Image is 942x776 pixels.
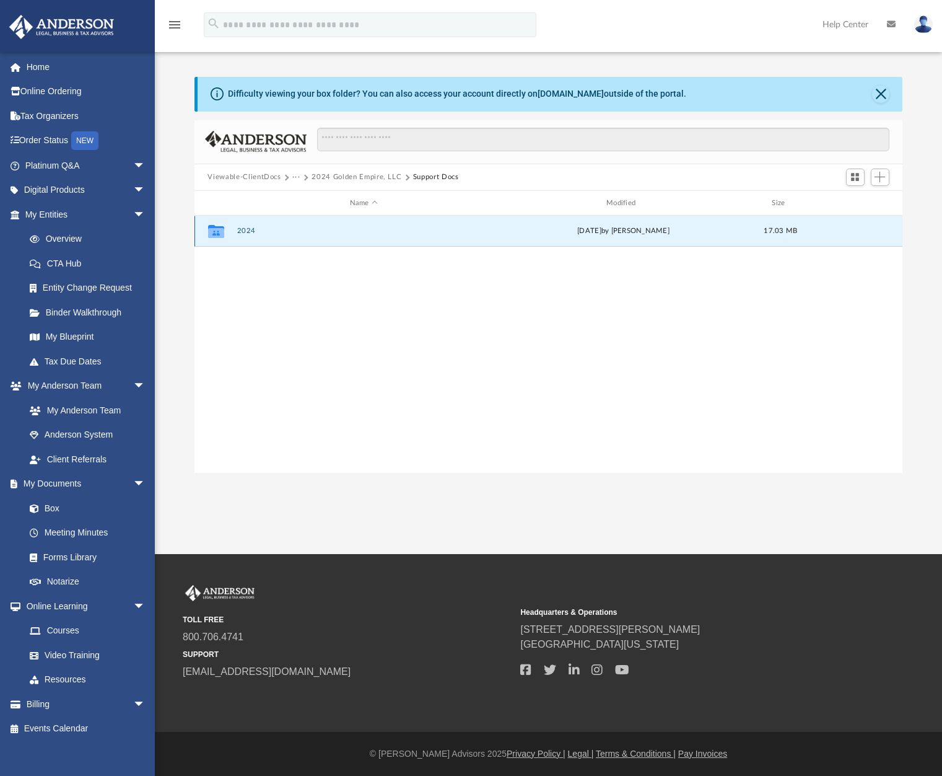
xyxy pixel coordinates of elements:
span: arrow_drop_down [133,594,158,619]
span: arrow_drop_down [133,153,158,179]
span: arrow_drop_down [133,692,158,717]
button: 2024 [237,227,491,236]
button: Viewable-ClientDocs [207,172,281,183]
a: Box [17,496,152,521]
a: My Entitiesarrow_drop_down [9,202,164,227]
a: Billingarrow_drop_down [9,692,164,716]
a: Forms Library [17,545,152,570]
a: Online Learningarrow_drop_down [9,594,158,619]
a: [DOMAIN_NAME] [538,89,604,99]
a: Overview [17,227,164,252]
a: Meeting Minutes [17,521,158,545]
a: Tax Organizers [9,104,164,128]
a: Client Referrals [17,447,158,472]
a: Entity Change Request [17,276,164,301]
div: NEW [71,131,98,150]
i: search [207,17,220,30]
button: Add [871,169,889,186]
small: Headquarters & Operations [520,607,849,618]
a: [STREET_ADDRESS][PERSON_NAME] [520,624,700,635]
a: [EMAIL_ADDRESS][DOMAIN_NAME] [183,666,351,677]
a: My Anderson Teamarrow_drop_down [9,374,158,399]
button: Close [872,86,889,103]
span: arrow_drop_down [133,178,158,203]
input: Search files and folders [317,128,889,151]
div: Name [236,198,491,209]
a: Legal | [568,749,594,759]
a: Binder Walkthrough [17,300,164,325]
button: Support Docs [413,172,459,183]
span: arrow_drop_down [133,472,158,497]
span: arrow_drop_down [133,202,158,227]
button: 2024 Golden Empire, LLC [312,172,401,183]
span: 17.03 MB [764,228,797,235]
a: My Blueprint [17,325,158,350]
a: CTA Hub [17,251,164,276]
a: menu [167,24,182,32]
a: My Anderson Team [17,398,152,423]
a: Pay Invoices [678,749,727,759]
div: Size [756,198,805,209]
button: Switch to Grid View [846,169,865,186]
a: Events Calendar [9,716,164,741]
a: Terms & Conditions | [596,749,676,759]
img: Anderson Advisors Platinum Portal [6,15,118,39]
div: Modified [496,198,751,209]
a: My Documentsarrow_drop_down [9,472,158,496]
a: 800.706.4741 [183,632,243,642]
a: Anderson System [17,423,158,448]
a: Courses [17,619,158,643]
div: © [PERSON_NAME] Advisors 2025 [155,747,942,761]
div: id [811,198,897,209]
a: [GEOGRAPHIC_DATA][US_STATE] [520,639,679,650]
a: Digital Productsarrow_drop_down [9,178,164,203]
small: SUPPORT [183,649,512,660]
img: Anderson Advisors Platinum Portal [183,585,257,601]
a: Order StatusNEW [9,128,164,154]
a: Platinum Q&Aarrow_drop_down [9,153,164,178]
div: Difficulty viewing your box folder? You can also access your account directly on outside of the p... [228,87,686,100]
a: Online Ordering [9,79,164,104]
div: grid [194,216,903,472]
a: Privacy Policy | [507,749,565,759]
a: Notarize [17,570,158,594]
a: Video Training [17,643,152,668]
div: [DATE] by [PERSON_NAME] [496,226,750,237]
a: Tax Due Dates [17,349,164,374]
a: Home [9,55,164,79]
img: User Pic [914,15,933,33]
a: Resources [17,668,158,692]
small: TOLL FREE [183,614,512,625]
i: menu [167,17,182,32]
div: id [199,198,230,209]
button: ··· [292,172,300,183]
span: arrow_drop_down [133,374,158,399]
